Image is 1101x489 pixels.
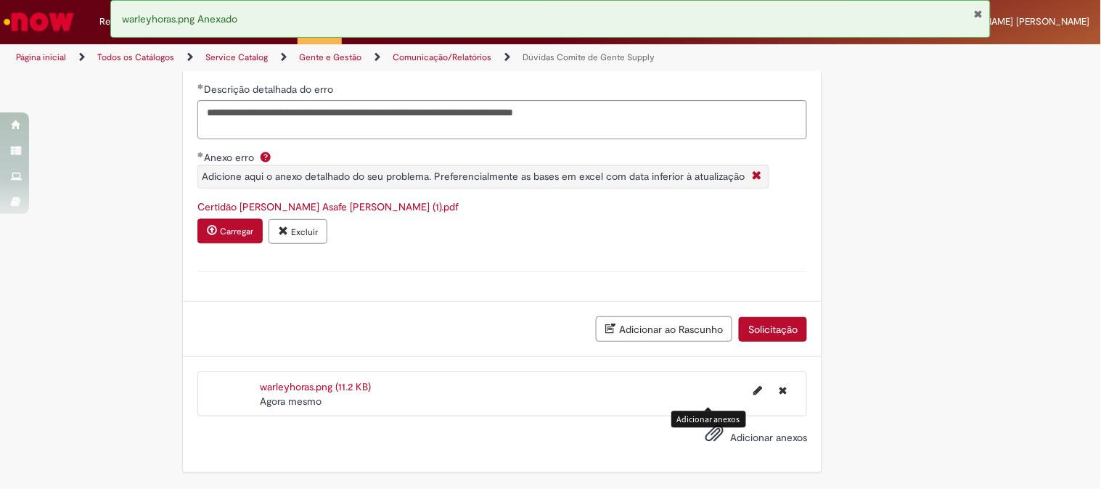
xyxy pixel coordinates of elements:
a: Todos os Catálogos [97,52,174,63]
span: Adicionar anexos [730,432,807,445]
span: Obrigatório Preenchido [197,83,204,89]
a: Dúvidas Comite de Gente Supply [523,52,655,63]
i: Fechar More information Por question_anexo_erro [748,169,765,184]
button: Fechar Notificação [973,8,983,20]
button: Excluir warleyhoras.png [770,379,795,403]
button: Adicionar ao Rascunho [596,316,732,342]
div: Adicionar anexos [671,411,746,428]
span: warleyhoras.png Anexado [122,12,237,25]
span: Anexo erro [204,151,257,164]
time: 29/08/2025 15:35:22 [260,395,322,408]
span: Agora mesmo [260,395,322,408]
img: ServiceNow [1,7,76,36]
small: Excluir [291,226,318,238]
span: Adicione aqui o anexo detalhado do seu problema. Preferencialmente as bases em excel com data inf... [202,170,745,183]
textarea: Descrição detalhada do erro [197,100,807,139]
a: warleyhoras.png (11.2 KB) [260,380,371,393]
a: Download de Certidão de Nascimento Asafe Emanuel (1).pdf [197,200,459,213]
span: Obrigatório Preenchido [197,152,204,157]
span: Descrição detalhada do erro [204,83,336,96]
ul: Trilhas de página [11,44,723,71]
small: Carregar [220,226,253,238]
button: Carregar anexo de Anexo erro Required [197,219,263,244]
span: Ajuda para Anexo erro [257,151,274,163]
button: Excluir anexo Certidão de Nascimento Asafe Emanuel (1).pdf [269,219,327,244]
a: Página inicial [16,52,66,63]
button: Adicionar anexos [701,420,727,453]
a: Service Catalog [205,52,268,63]
span: Requisições [99,15,150,29]
button: Solicitação [739,317,807,342]
a: Gente e Gestão [299,52,361,63]
button: Editar nome de arquivo warleyhoras.png [745,379,771,403]
a: Comunicação/Relatórios [393,52,491,63]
